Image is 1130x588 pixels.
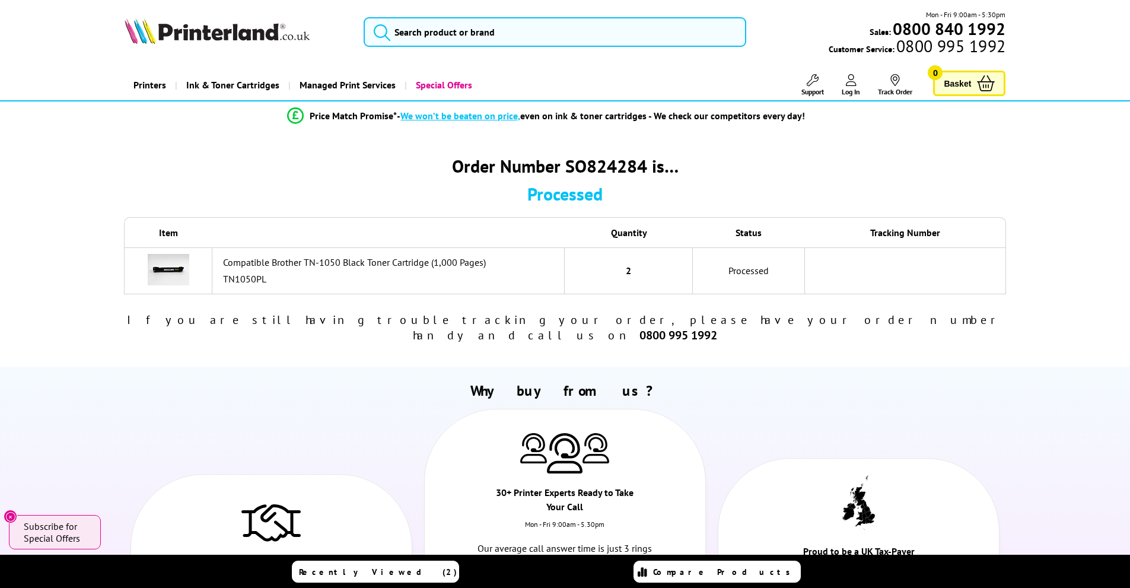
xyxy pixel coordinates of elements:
[299,567,457,577] span: Recently Viewed (2)
[310,110,397,122] span: Price Match Promise*
[547,433,582,474] img: Printer Experts
[639,328,717,343] b: 0800 995 1992
[842,87,860,96] span: Log In
[582,433,609,463] img: Printer Experts
[124,154,1005,177] div: Order Number SO824284 is…
[223,256,559,268] div: Compatible Brother TN-1050 Black Toner Cartridge (1,000 Pages)
[186,70,279,100] span: Ink & Toner Cartridges
[520,433,547,463] img: Printer Experts
[288,70,405,100] a: Managed Print Services
[397,110,805,122] div: - even on ink & toner cartridges - We check our competitors every day!
[926,9,1005,20] span: Mon - Fri 9:00am - 5:30pm
[124,312,1005,343] div: If you are still having trouble tracking your order, please have your order number handy and call...
[933,71,1005,96] a: Basket 0
[495,485,635,520] div: 30+ Printer Experts Ready to Take Your Call
[693,217,806,247] th: Status
[364,17,746,47] input: Search product or brand
[125,70,175,100] a: Printers
[801,74,824,96] a: Support
[175,70,288,100] a: Ink & Toner Cartridges
[895,40,1005,52] span: 0800 995 1992
[97,106,997,126] li: modal_Promise
[653,567,797,577] span: Compare Products
[565,217,692,247] th: Quantity
[805,217,1006,247] th: Tracking Number
[878,74,912,96] a: Track Order
[891,23,1005,34] a: 0800 840 1992
[565,247,692,294] td: 2
[893,18,1005,40] b: 0800 840 1992
[693,247,806,294] td: Processed
[4,510,17,523] button: Close
[292,561,459,583] a: Recently Viewed (2)
[842,475,875,530] img: UK tax payer
[124,217,212,247] th: Item
[944,75,971,91] span: Basket
[125,18,310,44] img: Printerland Logo
[148,254,189,285] img: Compatible Brother TN-1050 Black Toner Cartridge (1,000 Pages)
[425,520,705,541] div: Mon - Fri 9:00am - 5.30pm
[467,541,663,557] p: Our average call answer time is just 3 rings
[241,498,301,546] img: Trusted Service
[842,74,860,96] a: Log In
[223,273,559,285] div: TN1050PL
[125,18,349,46] a: Printerland Logo
[125,382,1006,400] h2: Why buy from us?
[788,544,929,564] div: Proud to be a UK Tax-Payer
[400,110,520,122] span: We won’t be beaten on price,
[829,40,1005,55] span: Customer Service:
[801,87,824,96] span: Support
[634,561,801,583] a: Compare Products
[124,182,1005,205] div: Processed
[24,520,89,544] span: Subscribe for Special Offers
[870,26,891,37] span: Sales:
[405,70,481,100] a: Special Offers
[928,65,943,80] span: 0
